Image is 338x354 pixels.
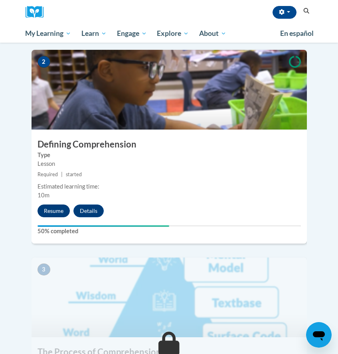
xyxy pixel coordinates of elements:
[112,24,152,43] a: Engage
[38,227,301,236] label: 50% completed
[32,138,307,151] h3: Defining Comprehension
[38,56,50,68] span: 2
[199,29,226,38] span: About
[157,29,189,38] span: Explore
[306,322,332,348] iframe: Button to launch messaging window
[76,24,112,43] a: Learn
[20,24,77,43] a: My Learning
[152,24,194,43] a: Explore
[38,205,70,217] button: Resume
[66,171,82,177] span: started
[38,192,49,199] span: 10m
[300,6,312,16] button: Search
[38,225,169,227] div: Your progress
[32,258,307,337] img: Course Image
[38,159,301,168] div: Lesson
[25,29,71,38] span: My Learning
[38,264,50,275] span: 3
[26,6,49,18] img: Logo brand
[20,24,319,43] div: Main menu
[32,50,307,130] img: Course Image
[275,25,319,42] a: En español
[61,171,63,177] span: |
[117,29,147,38] span: Engage
[26,6,49,18] a: Cox Campus
[280,29,314,37] span: En español
[273,6,296,19] button: Account Settings
[81,29,107,38] span: Learn
[38,151,301,159] label: Type
[73,205,104,217] button: Details
[38,182,301,191] div: Estimated learning time:
[38,171,58,177] span: Required
[194,24,231,43] a: About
